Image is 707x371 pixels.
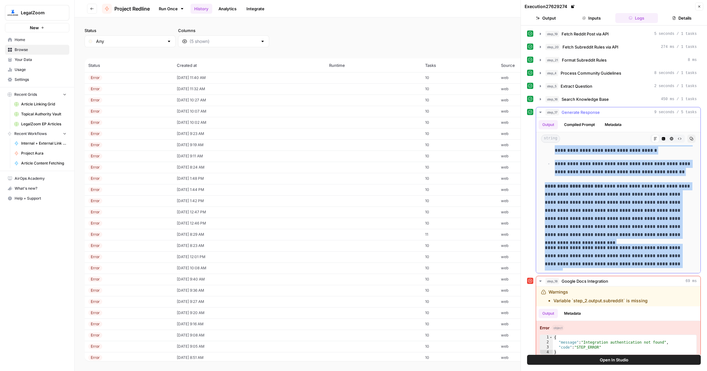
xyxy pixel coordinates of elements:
[421,251,497,262] td: 10
[541,135,560,143] span: string
[421,307,497,318] td: 10
[536,276,700,286] button: 69 ms
[173,106,326,117] td: [DATE] 10:07 AM
[5,183,69,193] button: What's new?
[88,321,102,327] div: Error
[173,139,326,151] td: [DATE] 9:19 AM
[545,57,559,63] span: step_21
[560,309,585,318] button: Metadata
[7,7,18,18] img: LegalZoom Logo
[527,355,701,365] button: Open In Studio
[173,296,326,307] td: [DATE] 9:27 AM
[497,218,586,229] td: web
[173,285,326,296] td: [DATE] 9:36 AM
[173,184,326,195] td: [DATE] 1:44 PM
[497,173,586,184] td: web
[325,58,421,72] th: Runtime
[497,195,586,206] td: web
[536,42,700,52] button: 274 ms / 1 tasks
[497,83,586,95] td: web
[497,106,586,117] td: web
[560,120,599,129] button: Compiled Prompt
[14,92,37,97] span: Recent Grids
[497,296,586,307] td: web
[497,318,586,330] td: web
[5,35,69,45] a: Home
[421,274,497,285] td: 10
[173,262,326,274] td: [DATE] 10:08 AM
[536,29,700,39] button: 5 seconds / 1 tasks
[88,75,102,81] div: Error
[21,10,58,16] span: LegalZoom
[5,5,69,21] button: Workspace: LegalZoom
[88,254,102,260] div: Error
[15,77,67,82] span: Settings
[421,106,497,117] td: 10
[421,218,497,229] td: 10
[173,307,326,318] td: [DATE] 9:20 AM
[549,335,553,340] span: Toggle code folding, rows 1 through 4
[88,332,102,338] div: Error
[21,101,67,107] span: Article Linking Grid
[497,95,586,106] td: web
[497,72,586,83] td: web
[15,176,67,181] span: AirOps Academy
[497,184,586,195] td: web
[545,70,558,76] span: step_4
[421,117,497,128] td: 10
[536,94,700,104] button: 450 ms / 1 tasks
[536,107,700,117] button: 9 seconds / 5 tasks
[30,25,39,31] span: New
[421,206,497,218] td: 10
[88,243,102,248] div: Error
[85,47,697,58] span: (103 records)
[102,4,150,14] a: Project Redline
[552,325,564,331] span: object
[11,138,69,148] a: Internal + External Link Addition
[173,352,326,363] td: [DATE] 8:51 AM
[421,139,497,151] td: 10
[497,352,586,363] td: web
[421,296,497,307] td: 10
[85,27,176,34] label: Status
[540,345,553,350] div: 3
[88,276,102,282] div: Error
[497,117,586,128] td: web
[15,196,67,201] span: Help + Support
[173,318,326,330] td: [DATE] 9:16 AM
[421,83,497,95] td: 10
[421,318,497,330] td: 10
[497,274,586,285] td: web
[5,23,69,32] button: New
[497,251,586,262] td: web
[421,285,497,296] td: 10
[5,45,69,55] a: Browse
[11,109,69,119] a: Topical Authority Vault
[11,99,69,109] a: Article Linking Grid
[536,286,700,358] div: 69 ms
[661,44,697,50] span: 274 ms / 1 tasks
[421,128,497,139] td: 10
[654,109,697,115] span: 9 seconds / 5 tasks
[88,131,102,137] div: Error
[497,139,586,151] td: web
[21,160,67,166] span: Article Content Fetching
[88,176,102,181] div: Error
[601,120,625,129] button: Metadata
[173,83,326,95] td: [DATE] 11:32 AM
[421,184,497,195] td: 10
[660,13,703,23] button: Details
[85,58,173,72] th: Status
[497,341,586,352] td: web
[15,37,67,43] span: Home
[570,13,613,23] button: Inputs
[545,278,559,284] span: step_18
[562,44,618,50] span: Fetch Subreddit Rules via API
[88,120,102,125] div: Error
[686,278,697,284] span: 69 ms
[497,229,586,240] td: web
[88,344,102,349] div: Error
[15,67,67,72] span: Usage
[421,72,497,83] td: 10
[421,352,497,363] td: 10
